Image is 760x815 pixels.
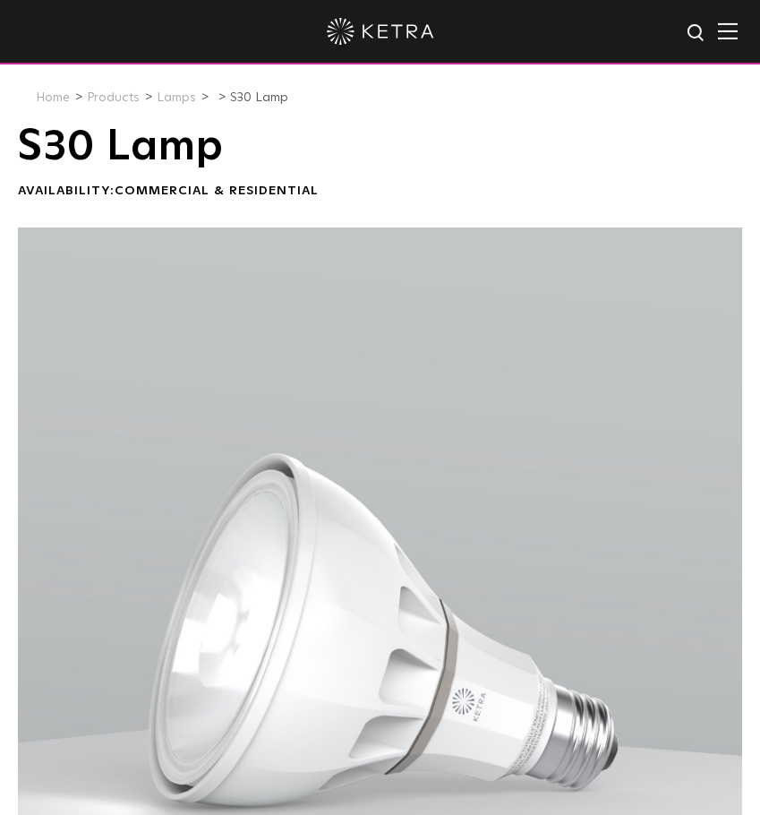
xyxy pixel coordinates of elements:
[718,22,738,39] img: Hamburger%20Nav.svg
[230,91,288,104] a: S30 Lamp
[157,91,196,104] a: Lamps
[87,91,140,104] a: Products
[686,22,708,45] img: search icon
[115,184,319,197] span: Commercial & Residential
[36,91,70,104] a: Home
[327,18,434,45] img: ketra-logo-2019-white
[18,183,742,201] div: Availability:
[18,124,742,169] h1: S30 Lamp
